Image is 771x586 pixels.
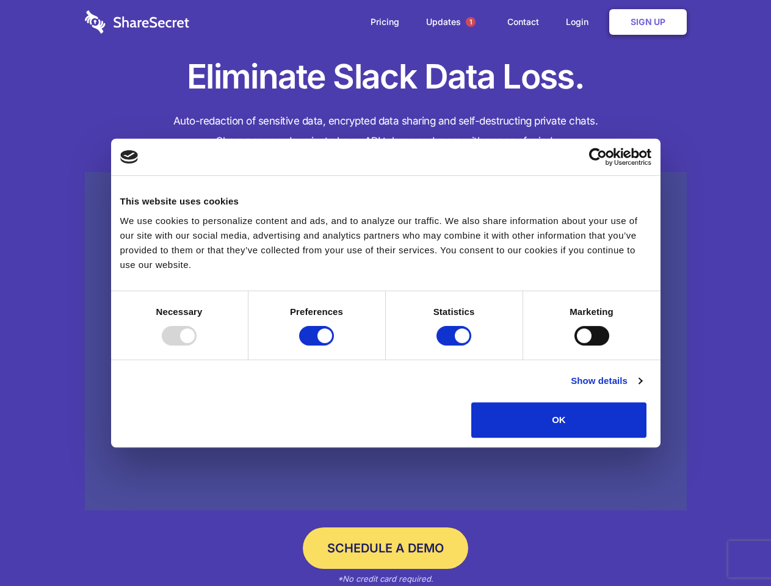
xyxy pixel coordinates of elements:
strong: Necessary [156,306,203,317]
a: Usercentrics Cookiebot - opens in a new window [545,148,651,166]
h4: Auto-redaction of sensitive data, encrypted data sharing and self-destructing private chats. Shar... [85,111,687,151]
div: This website uses cookies [120,194,651,209]
strong: Statistics [433,306,475,317]
a: Pricing [358,3,411,41]
em: *No credit card required. [338,574,433,584]
img: logo-wordmark-white-trans-d4663122ce5f474addd5e946df7df03e33cb6a1c49d2221995e7729f52c070b2.svg [85,10,189,34]
span: 1 [466,17,476,27]
strong: Marketing [570,306,614,317]
div: We use cookies to personalize content and ads, and to analyze our traffic. We also share informat... [120,214,651,272]
a: Login [554,3,607,41]
h1: Eliminate Slack Data Loss. [85,55,687,99]
a: Contact [495,3,551,41]
a: Sign Up [609,9,687,35]
a: Show details [571,374,642,388]
img: logo [120,150,139,164]
button: OK [471,402,646,438]
strong: Preferences [290,306,343,317]
a: Wistia video thumbnail [85,172,687,511]
a: Schedule a Demo [303,527,468,569]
